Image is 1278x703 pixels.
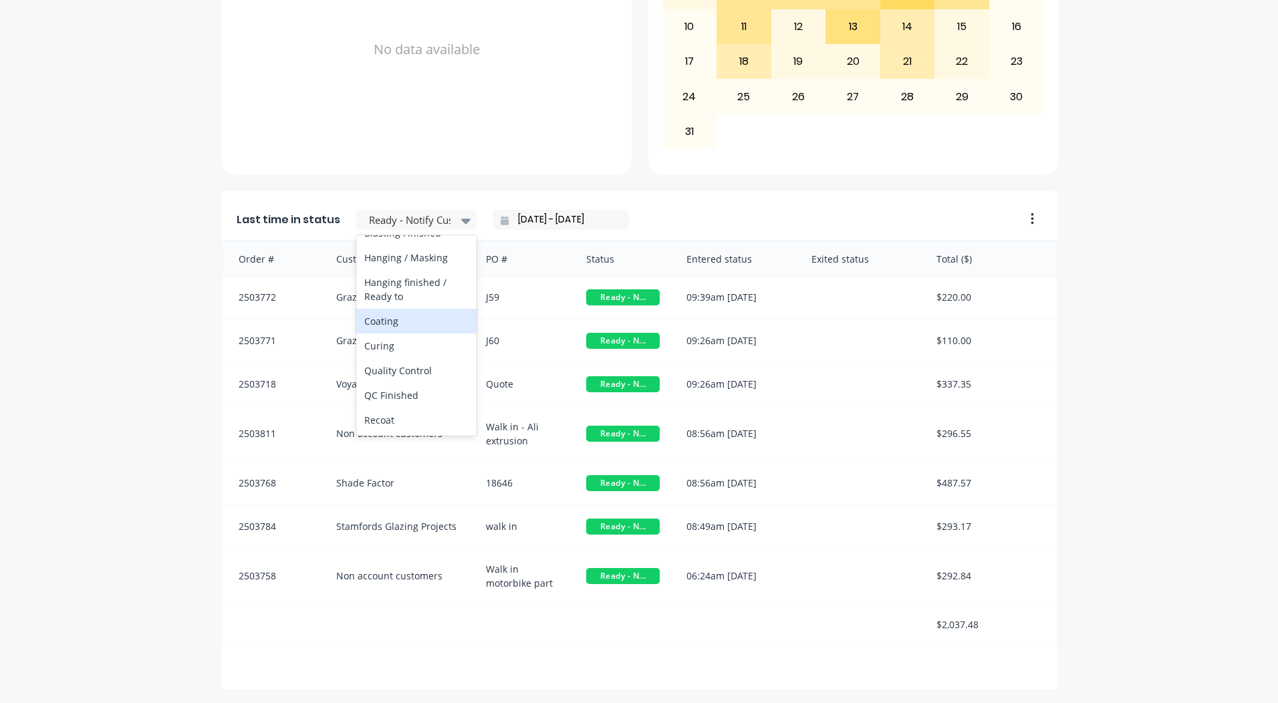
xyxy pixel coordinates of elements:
[586,519,660,535] span: Ready - N...
[990,10,1043,43] div: 16
[223,462,323,505] div: 2503768
[673,505,798,548] div: 08:49am [DATE]
[923,505,1057,548] div: $293.17
[717,10,771,43] div: 11
[935,45,989,78] div: 22
[663,10,717,43] div: 10
[772,80,825,113] div: 26
[323,276,473,319] div: Grazia &Co
[923,363,1057,406] div: $337.35
[772,45,825,78] div: 19
[923,462,1057,505] div: $487.57
[356,358,477,383] div: Quality Control
[990,45,1043,78] div: 23
[826,80,880,113] div: 27
[935,80,989,113] div: 29
[356,245,477,270] div: Hanging / Masking
[923,406,1057,461] div: $296.55
[573,241,673,277] div: Status
[990,80,1043,113] div: 30
[673,406,798,461] div: 08:56am [DATE]
[826,45,880,78] div: 20
[586,475,660,491] span: Ready - N...
[586,568,660,584] span: Ready - N...
[473,276,573,319] div: J59
[586,289,660,305] span: Ready - N...
[356,383,477,408] div: QC Finished
[673,549,798,603] div: 06:24am [DATE]
[663,80,717,113] div: 24
[935,10,989,43] div: 15
[923,276,1057,319] div: $220.00
[223,319,323,362] div: 2503771
[586,426,660,442] span: Ready - N...
[663,45,717,78] div: 17
[237,212,340,228] span: Last time in status
[881,45,934,78] div: 21
[881,10,934,43] div: 14
[509,210,624,230] input: Filter by date
[473,319,573,362] div: J60
[323,549,473,603] div: Non account customers
[356,432,477,457] div: Recoats in coating
[473,363,573,406] div: Quote
[356,309,477,333] div: Coating
[473,549,573,603] div: Walk in motorbike part
[323,363,473,406] div: Voyager Interiors
[923,319,1057,362] div: $110.00
[673,276,798,319] div: 09:39am [DATE]
[673,363,798,406] div: 09:26am [DATE]
[586,376,660,392] span: Ready - N...
[323,241,473,277] div: Customer
[356,270,477,309] div: Hanging finished / Ready to
[923,241,1057,277] div: Total ($)
[717,45,771,78] div: 18
[473,406,573,461] div: Walk in - Ali extrusion
[923,604,1057,645] div: $2,037.48
[323,319,473,362] div: Grazia &Co
[586,333,660,349] span: Ready - N...
[223,505,323,548] div: 2503784
[356,333,477,358] div: Curing
[323,462,473,505] div: Shade Factor
[223,276,323,319] div: 2503772
[356,408,477,432] div: Recoat
[798,241,923,277] div: Exited status
[223,363,323,406] div: 2503718
[673,319,798,362] div: 09:26am [DATE]
[323,505,473,548] div: Stamfords Glazing Projects
[663,115,717,148] div: 31
[673,241,798,277] div: Entered status
[772,10,825,43] div: 12
[223,549,323,603] div: 2503758
[826,10,880,43] div: 13
[473,505,573,548] div: walk in
[323,406,473,461] div: Non account customers
[473,462,573,505] div: 18646
[923,549,1057,603] div: $292.84
[473,241,573,277] div: PO #
[717,80,771,113] div: 25
[223,241,323,277] div: Order #
[881,80,934,113] div: 28
[223,406,323,461] div: 2503811
[673,462,798,505] div: 08:56am [DATE]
